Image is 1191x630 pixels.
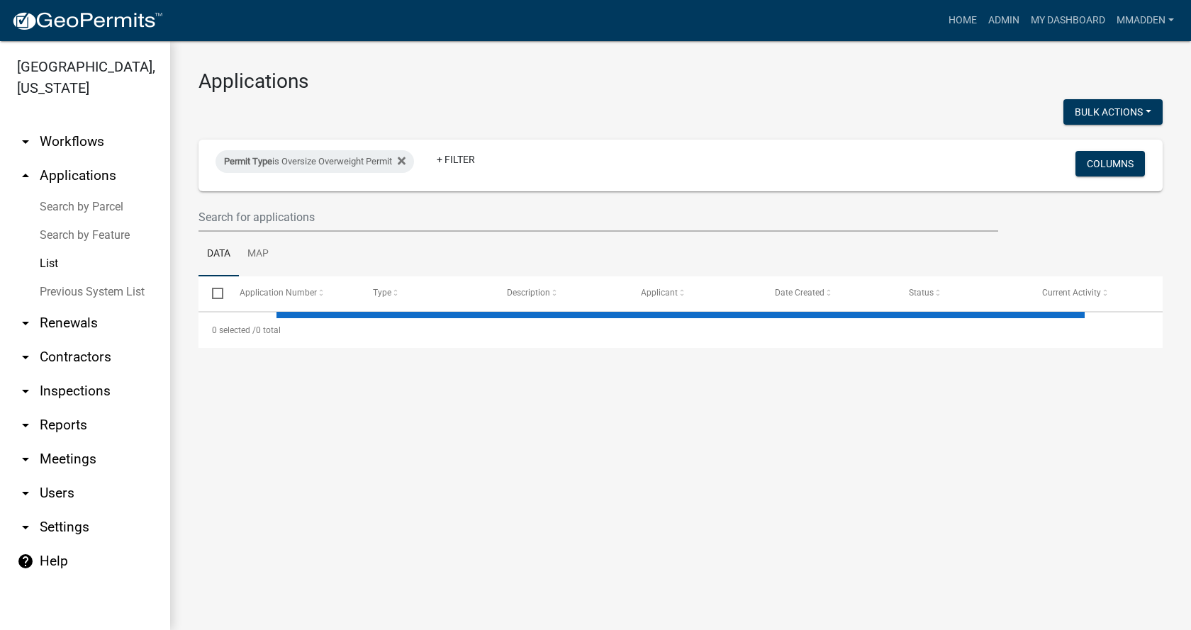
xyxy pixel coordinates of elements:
[895,276,1029,310] datatable-header-cell: Status
[909,288,934,298] span: Status
[1025,7,1111,34] a: My Dashboard
[1063,99,1163,125] button: Bulk Actions
[1075,151,1145,176] button: Columns
[17,519,34,536] i: arrow_drop_down
[17,133,34,150] i: arrow_drop_down
[198,232,239,277] a: Data
[1111,7,1180,34] a: mmadden
[17,485,34,502] i: arrow_drop_down
[198,313,1163,348] div: 0 total
[17,383,34,400] i: arrow_drop_down
[1029,276,1163,310] datatable-header-cell: Current Activity
[641,288,678,298] span: Applicant
[240,288,317,298] span: Application Number
[775,288,824,298] span: Date Created
[17,417,34,434] i: arrow_drop_down
[198,276,225,310] datatable-header-cell: Select
[507,288,550,298] span: Description
[17,553,34,570] i: help
[224,156,272,167] span: Permit Type
[17,315,34,332] i: arrow_drop_down
[359,276,493,310] datatable-header-cell: Type
[17,451,34,468] i: arrow_drop_down
[627,276,761,310] datatable-header-cell: Applicant
[225,276,359,310] datatable-header-cell: Application Number
[198,69,1163,94] h3: Applications
[373,288,391,298] span: Type
[761,276,895,310] datatable-header-cell: Date Created
[943,7,983,34] a: Home
[198,203,998,232] input: Search for applications
[216,150,414,173] div: is Oversize Overweight Permit
[17,349,34,366] i: arrow_drop_down
[983,7,1025,34] a: Admin
[1042,288,1101,298] span: Current Activity
[17,167,34,184] i: arrow_drop_up
[212,325,256,335] span: 0 selected /
[493,276,627,310] datatable-header-cell: Description
[425,147,486,172] a: + Filter
[239,232,277,277] a: Map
